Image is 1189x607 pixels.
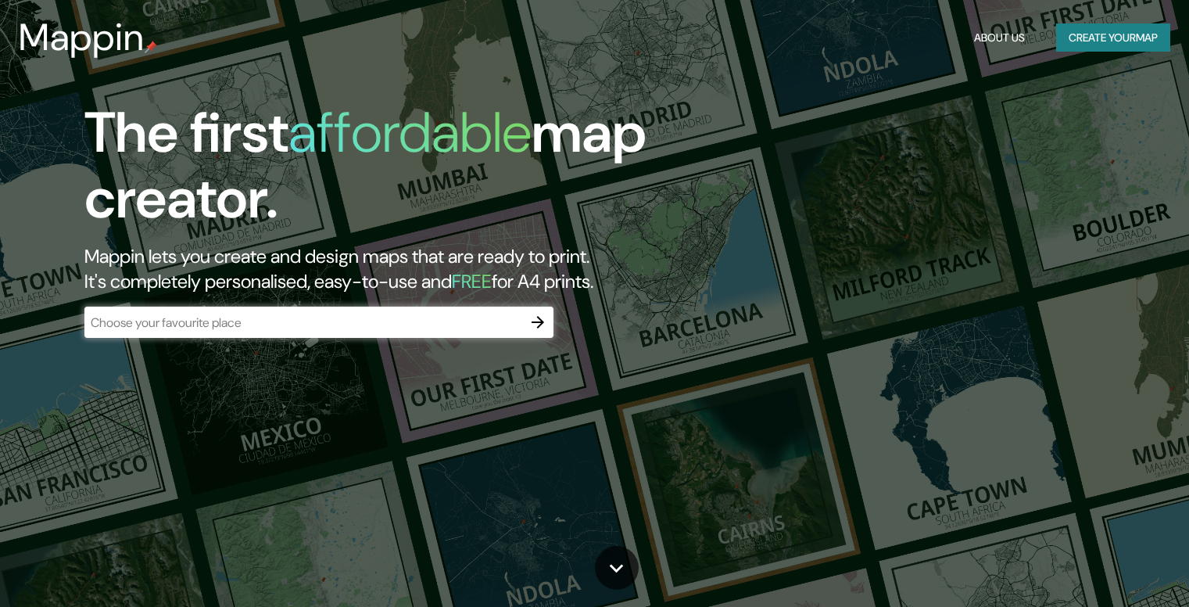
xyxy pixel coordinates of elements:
button: Create yourmap [1056,23,1170,52]
h3: Mappin [19,16,145,59]
h1: The first map creator. [84,100,679,244]
input: Choose your favourite place [84,314,522,332]
img: mappin-pin [145,41,157,53]
h5: FREE [452,269,492,293]
h2: Mappin lets you create and design maps that are ready to print. It's completely personalised, eas... [84,244,679,294]
button: About Us [968,23,1031,52]
h1: affordable [288,96,532,169]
